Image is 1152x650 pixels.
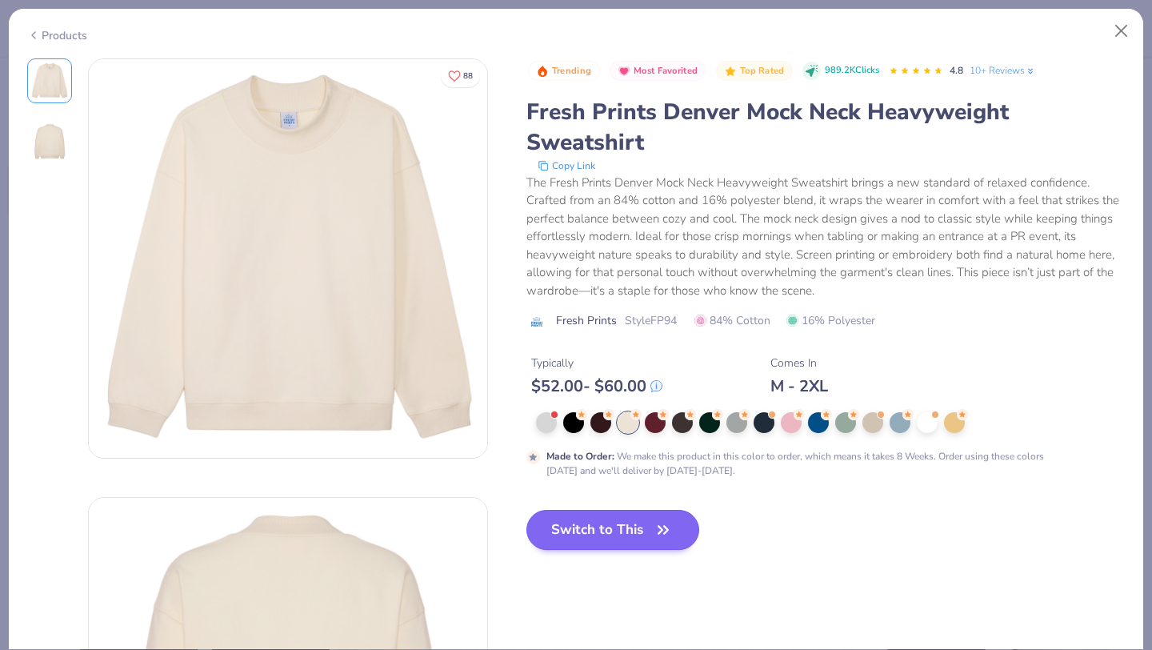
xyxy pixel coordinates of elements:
[533,158,600,174] button: copy to clipboard
[546,450,614,463] strong: Made to Order :
[526,315,548,328] img: brand logo
[618,65,630,78] img: Most Favorited sort
[528,61,600,82] button: Badge Button
[950,64,963,77] span: 4.8
[441,64,480,87] button: Like
[546,449,1054,478] div: We make this product in this color to order, which means it takes 8 Weeks. Order using these colo...
[463,72,473,80] span: 88
[526,510,700,550] button: Switch to This
[634,66,698,75] span: Most Favorited
[1106,16,1137,46] button: Close
[724,65,737,78] img: Top Rated sort
[30,62,69,100] img: Front
[825,64,879,78] span: 989.2K Clicks
[556,312,617,329] span: Fresh Prints
[970,63,1036,78] a: 10+ Reviews
[786,312,875,329] span: 16% Polyester
[770,376,828,396] div: M - 2XL
[552,66,591,75] span: Trending
[89,59,487,458] img: Front
[30,122,69,161] img: Back
[716,61,793,82] button: Badge Button
[526,97,1126,158] div: Fresh Prints Denver Mock Neck Heavyweight Sweatshirt
[770,355,828,371] div: Comes In
[625,312,677,329] span: Style FP94
[889,58,943,84] div: 4.8 Stars
[526,174,1126,300] div: The Fresh Prints Denver Mock Neck Heavyweight Sweatshirt brings a new standard of relaxed confide...
[27,27,87,44] div: Products
[610,61,706,82] button: Badge Button
[531,355,662,371] div: Typically
[531,376,662,396] div: $ 52.00 - $ 60.00
[694,312,770,329] span: 84% Cotton
[740,66,785,75] span: Top Rated
[536,65,549,78] img: Trending sort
